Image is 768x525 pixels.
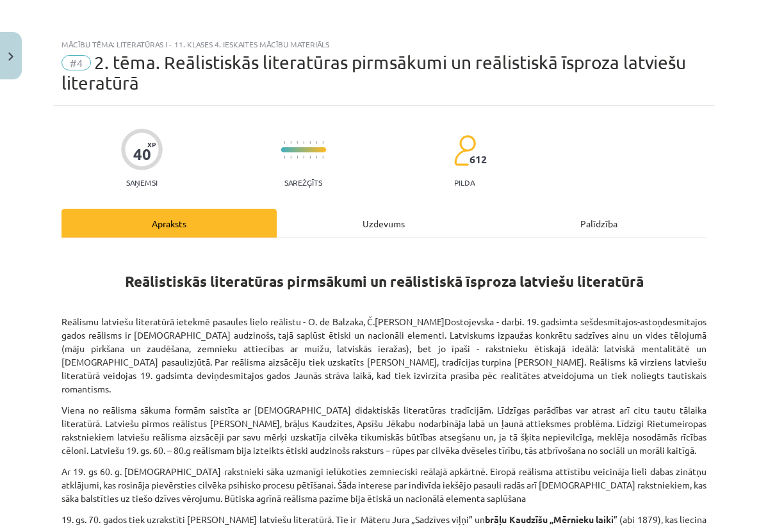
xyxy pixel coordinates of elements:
div: Apraksts [61,209,277,238]
div: Uzdevums [277,209,492,238]
img: icon-short-line-57e1e144782c952c97e751825c79c345078a6d821885a25fce030b3d8c18986b.svg [309,156,311,159]
p: Saņemsi [121,178,163,187]
b: Reālistiskās literatūras pirmsākumi un reālistiskā īsproza latviešu literatūrā [125,272,644,291]
span: #4 [61,55,91,70]
img: icon-short-line-57e1e144782c952c97e751825c79c345078a6d821885a25fce030b3d8c18986b.svg [322,156,323,159]
img: icon-short-line-57e1e144782c952c97e751825c79c345078a6d821885a25fce030b3d8c18986b.svg [309,141,311,144]
p: Viena no reālisma sākuma formām saistīta ar [DEMOGRAPHIC_DATA] didaktiskās literatūras tradīcijām... [61,403,707,457]
img: icon-short-line-57e1e144782c952c97e751825c79c345078a6d821885a25fce030b3d8c18986b.svg [316,156,317,159]
img: icon-short-line-57e1e144782c952c97e751825c79c345078a6d821885a25fce030b3d8c18986b.svg [284,141,285,144]
img: icon-short-line-57e1e144782c952c97e751825c79c345078a6d821885a25fce030b3d8c18986b.svg [316,141,317,144]
img: icon-short-line-57e1e144782c952c97e751825c79c345078a6d821885a25fce030b3d8c18986b.svg [303,156,304,159]
div: Palīdzība [491,209,707,238]
span: XP [147,141,156,148]
img: icon-short-line-57e1e144782c952c97e751825c79c345078a6d821885a25fce030b3d8c18986b.svg [290,141,291,144]
p: Reālismu latviešu literatūrā ietekmē pasaules lielo reālistu - O. de Balzaka, Č.[PERSON_NAME]Dost... [61,315,707,396]
div: Mācību tēma: Literatūras i - 11. klases 4. ieskaites mācību materiāls [61,40,707,49]
div: 40 [133,145,151,163]
img: students-c634bb4e5e11cddfef0936a35e636f08e4e9abd3cc4e673bd6f9a4125e45ecb1.svg [453,134,476,166]
b: brāļu Kaudzīšu „Mērnieku laiki [485,513,614,525]
span: 2. tēma. Reālistiskās literatūras pirmsākumi un reālistiskā īsproza latviešu literatūrā [61,52,686,93]
img: icon-short-line-57e1e144782c952c97e751825c79c345078a6d821885a25fce030b3d8c18986b.svg [297,141,298,144]
p: pilda [454,178,475,187]
img: icon-short-line-57e1e144782c952c97e751825c79c345078a6d821885a25fce030b3d8c18986b.svg [284,156,285,159]
span: 612 [470,154,487,165]
p: Ar 19. gs 60. g. [DEMOGRAPHIC_DATA] rakstnieki sāka uzmanīgi ielūkoties zemnieciski reālajā apkār... [61,465,707,505]
img: icon-short-line-57e1e144782c952c97e751825c79c345078a6d821885a25fce030b3d8c18986b.svg [297,156,298,159]
img: icon-short-line-57e1e144782c952c97e751825c79c345078a6d821885a25fce030b3d8c18986b.svg [290,156,291,159]
p: Sarežģīts [284,178,322,187]
img: icon-short-line-57e1e144782c952c97e751825c79c345078a6d821885a25fce030b3d8c18986b.svg [322,141,323,144]
img: icon-short-line-57e1e144782c952c97e751825c79c345078a6d821885a25fce030b3d8c18986b.svg [303,141,304,144]
img: icon-close-lesson-0947bae3869378f0d4975bcd49f059093ad1ed9edebbc8119c70593378902aed.svg [8,52,13,61]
